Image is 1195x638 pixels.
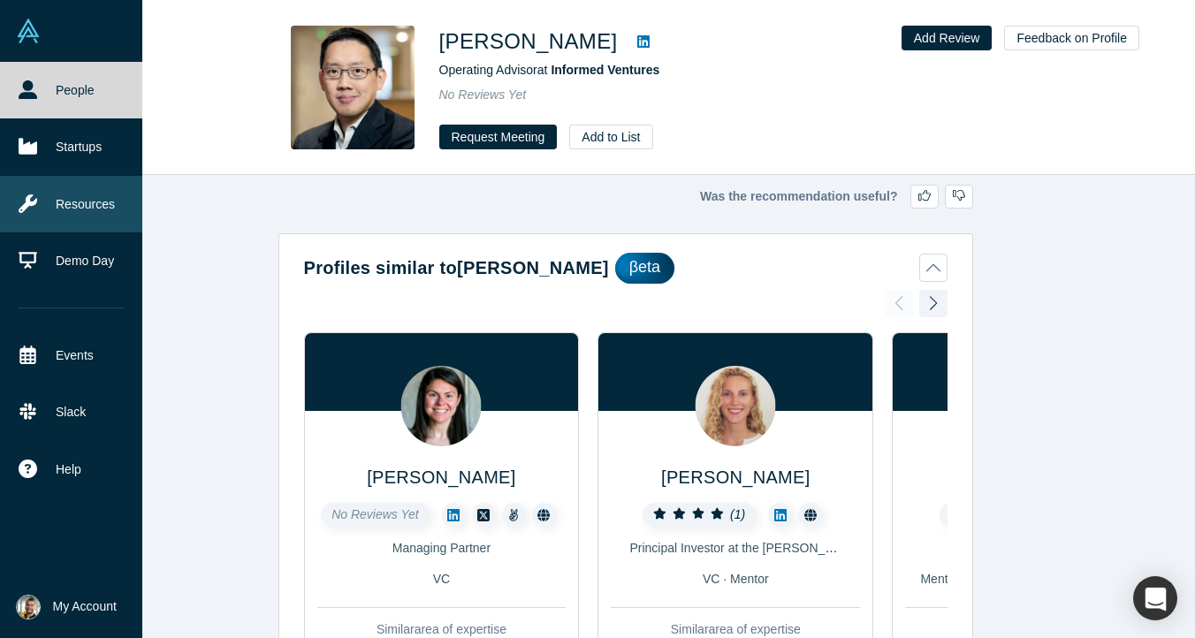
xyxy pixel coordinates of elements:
[53,597,117,616] span: My Account
[278,185,973,209] div: Was the recommendation useful?
[439,63,660,77] span: Operating Advisor at
[696,366,776,446] img: Megan Cain's Profile Image
[615,253,674,284] div: βeta
[439,87,527,102] span: No Reviews Yet
[317,570,567,589] div: VC
[730,507,745,521] i: ( 1 )
[304,253,948,284] button: Profiles similar to[PERSON_NAME]βeta
[291,26,415,149] img: Khim Lee's Profile Image
[569,125,652,149] button: Add to List
[16,19,41,43] img: Alchemist Vault Logo
[611,570,860,589] div: VC · Mentor
[439,26,618,57] h1: [PERSON_NAME]
[304,254,609,281] h2: Profiles similar to [PERSON_NAME]
[629,541,902,555] span: Principal Investor at the [PERSON_NAME] Group
[401,366,482,446] img: Julie Lein's Profile Image
[902,26,993,50] button: Add Review
[367,467,515,487] a: [PERSON_NAME]
[16,595,117,619] button: My Account
[905,570,1154,589] div: Mentor · Angel · Freelancer / Consultant
[661,467,810,487] a: [PERSON_NAME]
[331,507,419,521] span: No Reviews Yet
[56,460,81,479] span: Help
[16,595,41,619] img: Selim Satici's Account
[439,125,558,149] button: Request Meeting
[392,541,491,555] span: Managing Partner
[1004,26,1139,50] button: Feedback on Profile
[551,63,659,77] a: Informed Ventures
